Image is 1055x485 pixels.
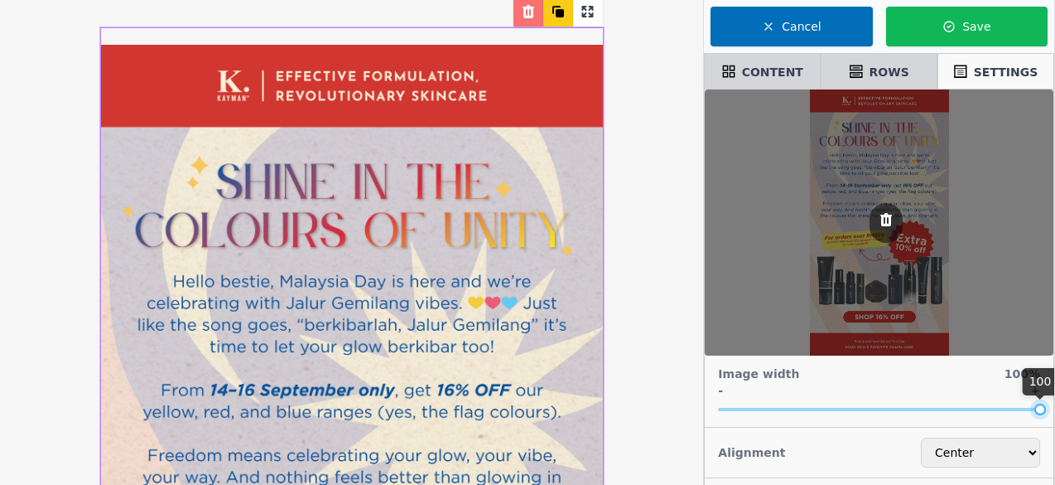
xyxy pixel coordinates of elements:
span: CONTENT [742,64,803,80]
span: ROWS [870,64,909,80]
span: SETTINGS [974,64,1038,80]
button: Save [886,7,1048,46]
h3: Alignment [718,441,785,464]
h3: Image width [718,366,799,382]
h3: 100% [991,366,1040,382]
button: Cancel [711,7,872,46]
span: 100 [1029,375,1052,388]
h3: - [718,382,723,399]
